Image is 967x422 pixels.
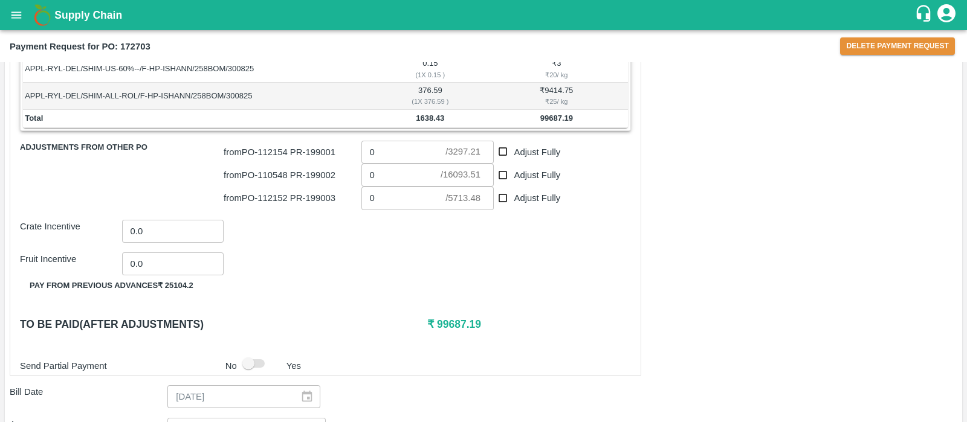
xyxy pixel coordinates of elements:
td: ₹ 9414.75 [485,83,628,109]
a: Supply Chain [54,7,914,24]
input: Advance [361,187,446,209]
div: ( 1 X 376.59 ) [378,96,483,107]
div: ₹ 20 / kg [487,69,627,80]
b: 1638.43 [416,113,444,123]
p: Fruit Incentive [20,252,122,266]
input: Crate Incentive [122,220,224,243]
span: Adjustments from other PO [20,141,224,155]
td: APPL-RYL-DEL/SHIM-ALL-ROL/F-HP-ISHANN/258BOM/300825 [23,83,375,109]
span: Adjust Fully [514,168,560,182]
button: open drawer [2,1,30,29]
button: Pay from previous advances₹ 25104.2 [20,275,203,296]
span: Adjust Fully [514,145,560,159]
div: ( 1 X 0.15 ) [378,69,483,80]
b: 99687.19 [540,113,573,123]
button: Delete Payment Request [840,37,955,55]
img: logo [30,3,54,27]
p: from PO- 110548 PR- 199002 [224,168,356,182]
p: Yes [286,359,301,372]
h6: ₹ 99687.19 [427,316,631,333]
input: Advance [361,164,441,187]
input: Advance [361,141,446,164]
td: 376.59 [375,83,485,109]
input: Bill Date [167,385,291,408]
td: APPL-RYL-DEL/SHIM-US-60%--/F-HP-ISHANN/258BOM/300825 [23,56,375,83]
h6: To be paid(After adjustments) [20,316,427,333]
td: ₹ 3 [485,56,628,83]
p: from PO- 112152 PR- 199003 [224,191,356,205]
p: No [225,359,237,372]
span: Adjust Fully [514,191,560,205]
b: Payment Request for PO: 172703 [10,42,150,51]
p: Send Partial Payment [20,359,221,372]
td: 0.15 [375,56,485,83]
div: account of current user [936,2,957,28]
p: Bill Date [10,385,167,398]
p: from PO- 112154 PR- 199001 [224,145,356,159]
p: Crate Incentive [20,220,122,233]
b: Supply Chain [54,9,122,21]
b: Total [25,113,43,123]
div: customer-support [914,4,936,26]
div: ₹ 25 / kg [487,96,627,107]
input: Fruit Incentive [122,252,224,275]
